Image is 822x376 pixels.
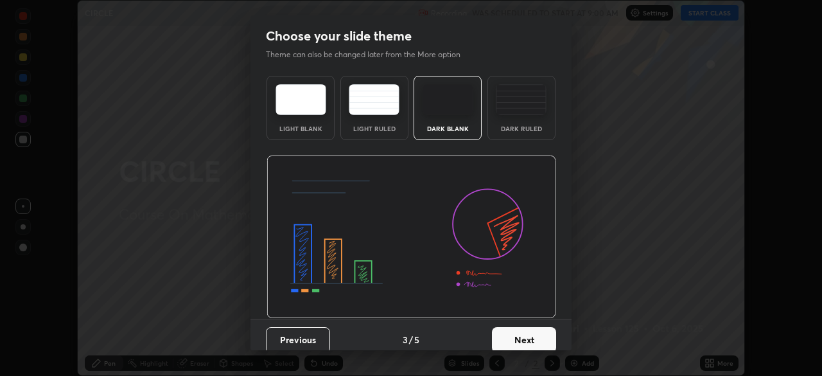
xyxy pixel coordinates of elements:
p: Theme can also be changed later from the More option [266,49,474,60]
div: Dark Ruled [496,125,547,132]
button: Previous [266,327,330,353]
img: darkTheme.f0cc69e5.svg [423,84,473,115]
div: Light Ruled [349,125,400,132]
button: Next [492,327,556,353]
h4: 5 [414,333,419,346]
h4: 3 [403,333,408,346]
h2: Choose your slide theme [266,28,412,44]
div: Dark Blank [422,125,473,132]
img: darkThemeBanner.d06ce4a2.svg [267,156,556,319]
img: darkRuledTheme.de295e13.svg [496,84,547,115]
div: Light Blank [275,125,326,132]
img: lightTheme.e5ed3b09.svg [275,84,326,115]
img: lightRuledTheme.5fabf969.svg [349,84,399,115]
h4: / [409,333,413,346]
